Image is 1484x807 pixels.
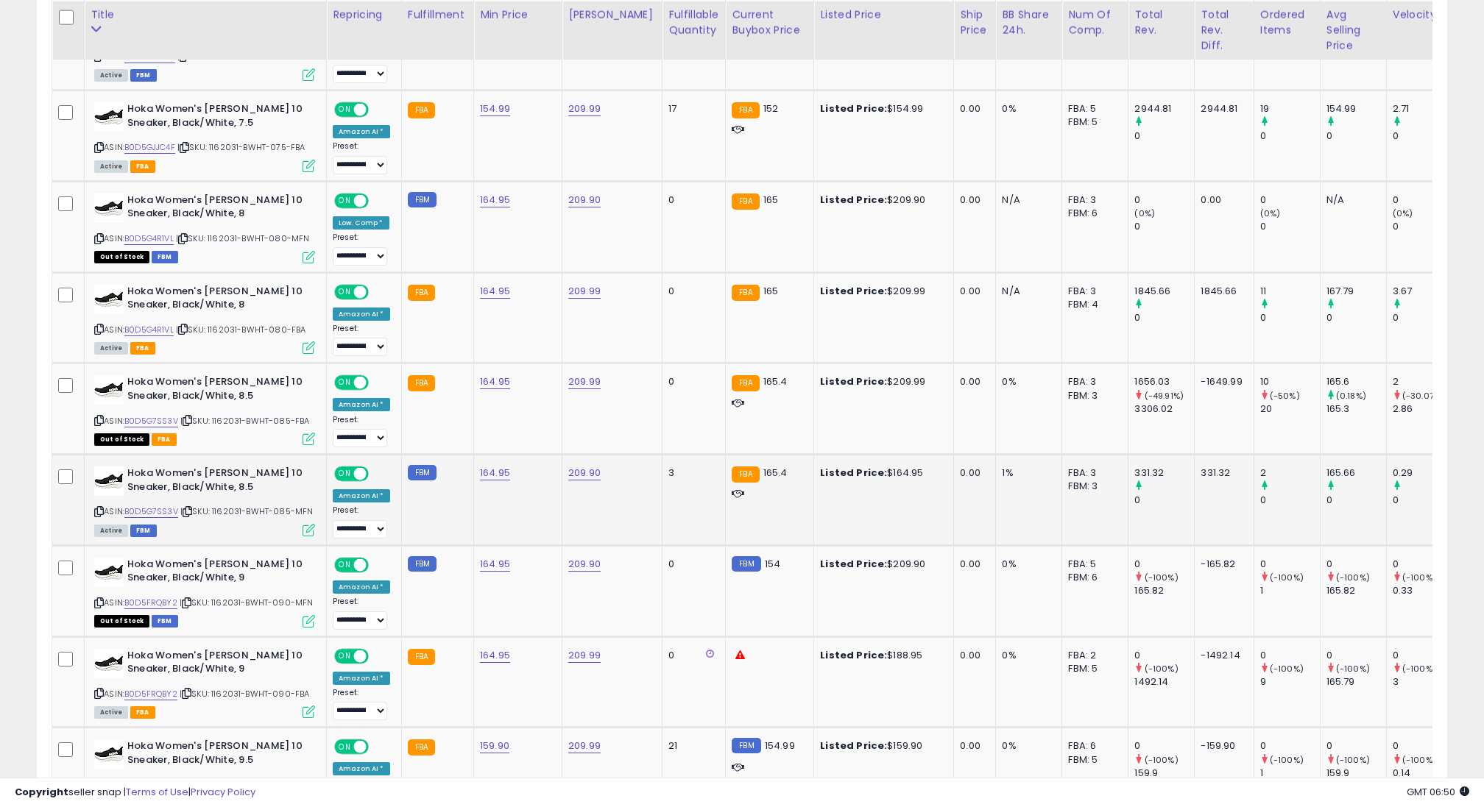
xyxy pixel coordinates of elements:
div: FBA: 6 [1068,739,1117,753]
div: 0 [1260,193,1320,207]
div: 0 [668,649,714,662]
div: 0.00 [960,193,984,207]
div: $209.99 [820,375,942,388]
b: Listed Price: [820,557,887,571]
a: 209.99 [568,648,601,663]
span: OFF [367,285,390,298]
small: (0%) [1393,207,1413,219]
span: | SKU: 1162031-BWHT-085-FBA [180,415,310,427]
div: $209.90 [820,558,942,571]
div: 0 [1326,649,1386,662]
div: 2.71 [1393,102,1452,115]
div: 2 [1260,466,1320,480]
div: seller snap | | [15,786,255,800]
div: $159.90 [820,739,942,753]
small: FBA [408,649,435,665]
span: 154 [765,557,780,571]
span: All listings currently available for purchase on Amazon [94,342,128,355]
span: 165 [763,284,778,298]
div: ASIN: [94,649,315,717]
div: 0.33 [1393,584,1452,597]
small: (-100%) [1336,663,1370,675]
div: FBM: 3 [1068,480,1117,493]
div: ASIN: [94,102,315,171]
div: ASIN: [94,11,315,79]
div: 0 [668,375,714,388]
div: 0 [1393,649,1452,662]
img: 31a2Mv03NFL._SL40_.jpg [94,375,124,405]
div: 0% [1002,739,1050,753]
div: 17 [668,102,714,115]
div: ASIN: [94,466,315,535]
span: ON [336,194,354,207]
div: 0% [1002,375,1050,388]
small: (-100%) [1145,663,1179,675]
div: 0 [1134,494,1194,507]
a: 154.99 [480,102,510,116]
b: Listed Price: [820,374,887,388]
div: 2944.81 [1134,102,1194,115]
img: 31a2Mv03NFL._SL40_.jpg [94,466,124,496]
span: 165.4 [763,466,788,480]
small: (-30.07%) [1402,390,1444,402]
div: -1649.99 [1201,375,1242,388]
div: 0 [1134,193,1194,207]
small: (0.18%) [1336,390,1366,402]
span: ON [336,558,354,571]
div: 3306.02 [1134,402,1194,416]
strong: Copyright [15,785,68,799]
a: 164.95 [480,374,510,389]
b: Hoka Women's [PERSON_NAME] 10 Sneaker, Black/White, 9 [127,649,306,680]
span: OFF [367,741,390,753]
small: FBM [408,556,437,572]
div: FBM: 6 [1068,207,1117,220]
div: [PERSON_NAME] [568,7,656,23]
small: (-100%) [1145,572,1179,583]
small: FBA [408,102,435,118]
div: 0 [1326,311,1386,324]
div: 1492.14 [1134,675,1194,689]
b: Hoka Women's [PERSON_NAME] 10 Sneaker, Black/White, 8 [127,193,306,224]
b: Listed Price: [820,466,887,480]
div: 165.82 [1134,584,1194,597]
div: Total Rev. Diff. [1201,7,1247,54]
div: FBM: 5 [1068,662,1117,675]
div: $209.90 [820,193,942,207]
div: Fulfillment [408,7,467,23]
span: OFF [367,377,390,389]
div: Amazon AI * [333,398,390,411]
div: 0 [1260,494,1320,507]
span: FBA [130,342,155,355]
small: (-49.91%) [1145,390,1184,402]
div: 331.32 [1134,466,1194,480]
div: $209.99 [820,285,942,298]
div: $188.95 [820,649,942,662]
div: 3.67 [1393,285,1452,298]
div: 0 [1326,739,1386,753]
small: FBA [732,466,759,483]
small: (-100%) [1145,754,1179,766]
span: 2025-09-6 06:50 GMT [1407,785,1469,799]
span: ON [336,468,354,480]
div: FBM: 5 [1068,753,1117,767]
div: 165.3 [1326,402,1386,416]
div: $164.95 [820,466,942,480]
a: 209.99 [568,284,601,299]
div: ASIN: [94,285,315,353]
div: 3 [1393,675,1452,689]
a: 209.90 [568,557,601,572]
span: OFF [367,104,390,116]
span: | SKU: 1162031-BWHT-090-FBA [180,688,310,700]
div: 0 [1260,220,1320,233]
div: Listed Price [820,7,947,23]
div: 154.99 [1326,102,1386,115]
div: FBA: 5 [1068,558,1117,571]
div: ASIN: [94,375,315,444]
div: 1% [1002,466,1050,480]
div: 0 [668,558,714,571]
a: Terms of Use [126,785,188,799]
small: FBM [408,465,437,480]
span: All listings currently available for purchase on Amazon [94,69,128,82]
b: Hoka Women's [PERSON_NAME] 10 Sneaker, Black/White, 7.5 [127,102,306,133]
div: 0 [1393,220,1452,233]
